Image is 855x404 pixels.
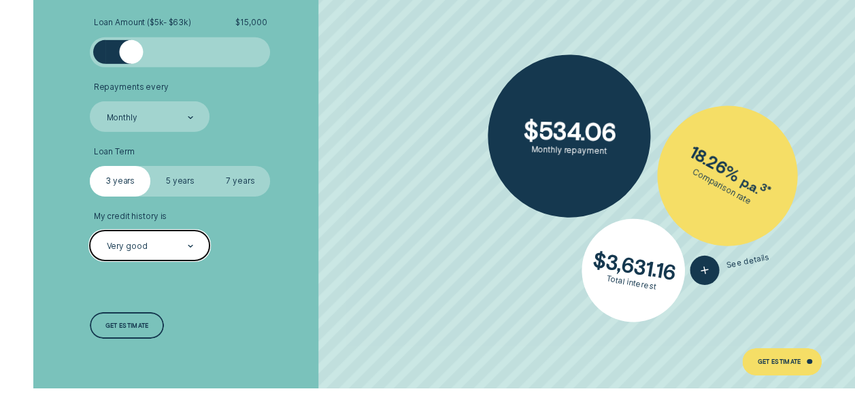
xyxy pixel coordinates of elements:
[90,166,150,196] label: 3 years
[150,166,210,196] label: 5 years
[94,82,169,92] span: Repayments every
[90,312,163,339] a: Get estimate
[687,242,772,288] button: See details
[94,18,191,28] span: Loan Amount ( $5k - $63k )
[94,147,135,157] span: Loan Term
[107,241,148,252] div: Very good
[235,18,267,28] span: $ 15,000
[742,348,822,375] a: Get Estimate
[210,166,270,196] label: 7 years
[107,112,137,122] div: Monthly
[725,252,770,271] span: See details
[94,212,167,222] span: My credit history is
